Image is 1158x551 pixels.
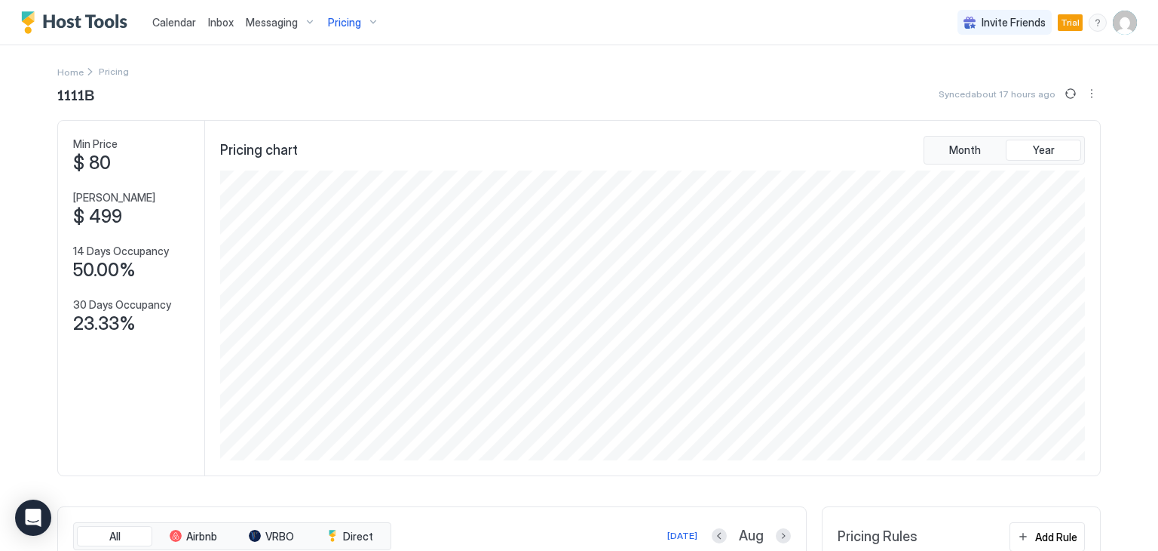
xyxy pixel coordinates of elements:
div: Add Rule [1035,529,1077,545]
span: Year [1033,143,1055,157]
button: Sync prices [1061,85,1080,103]
span: Messaging [246,16,298,29]
span: Home [57,66,84,78]
div: tab-group [924,136,1085,165]
button: Airbnb [155,526,231,547]
span: Month [949,143,981,157]
button: Next month [776,528,791,543]
button: More options [1083,85,1101,103]
span: Calendar [152,16,196,29]
a: Home [57,63,84,79]
a: Host Tools Logo [21,11,134,34]
div: Breadcrumb [57,63,84,79]
span: $ 80 [73,152,111,174]
button: Month [927,140,1003,161]
div: User profile [1113,11,1137,35]
span: 23.33% [73,312,136,335]
span: [PERSON_NAME] [73,191,155,205]
button: Direct [312,526,388,547]
span: All [109,530,121,543]
span: $ 499 [73,205,122,228]
div: tab-group [73,522,391,551]
span: Airbnb [186,530,217,543]
span: Min Price [73,137,118,151]
span: Inbox [208,16,234,29]
span: 1111B [57,82,94,105]
div: menu [1089,14,1107,32]
span: Trial [1061,16,1080,29]
span: VRBO [265,530,294,543]
span: Pricing [328,16,361,29]
span: 50.00% [73,259,136,282]
span: Breadcrumb [99,66,129,77]
button: All [77,526,152,547]
span: Pricing Rules [838,528,918,546]
span: 14 Days Occupancy [73,245,169,258]
span: Direct [343,530,373,543]
span: Aug [739,528,764,545]
button: [DATE] [665,527,700,545]
span: Synced about 17 hours ago [939,88,1055,100]
span: Invite Friends [982,16,1046,29]
div: [DATE] [667,529,697,543]
div: Open Intercom Messenger [15,500,51,536]
span: 30 Days Occupancy [73,298,171,312]
button: Previous month [712,528,727,543]
span: Pricing chart [220,142,298,159]
div: menu [1083,85,1101,103]
a: Calendar [152,14,196,30]
button: Year [1006,140,1081,161]
a: Inbox [208,14,234,30]
button: VRBO [234,526,309,547]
